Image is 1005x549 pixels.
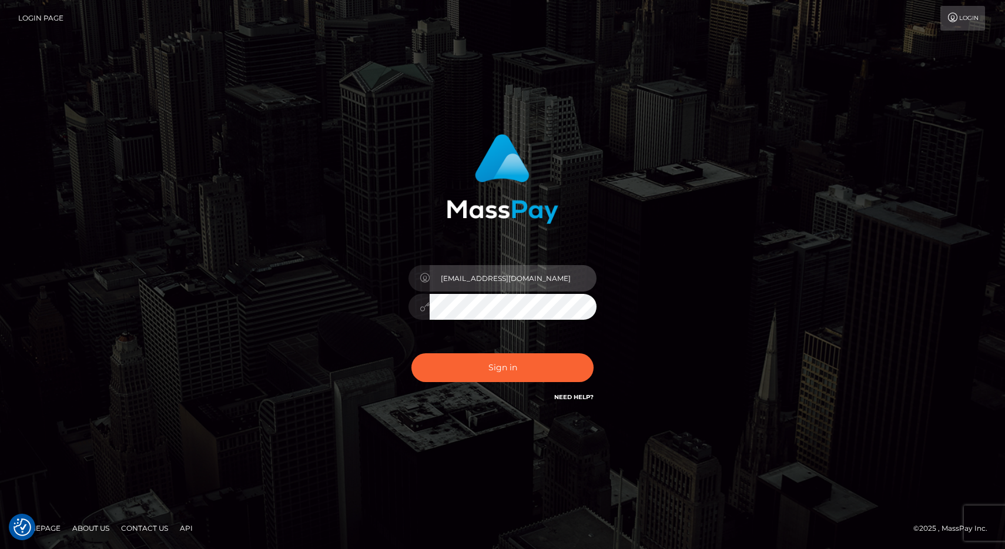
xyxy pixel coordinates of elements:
[554,393,594,401] a: Need Help?
[14,518,31,536] button: Consent Preferences
[116,519,173,537] a: Contact Us
[430,265,597,292] input: Username...
[411,353,594,382] button: Sign in
[14,518,31,536] img: Revisit consent button
[913,522,996,535] div: © 2025 , MassPay Inc.
[447,134,558,224] img: MassPay Login
[68,519,114,537] a: About Us
[13,519,65,537] a: Homepage
[940,6,985,31] a: Login
[18,6,63,31] a: Login Page
[175,519,197,537] a: API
